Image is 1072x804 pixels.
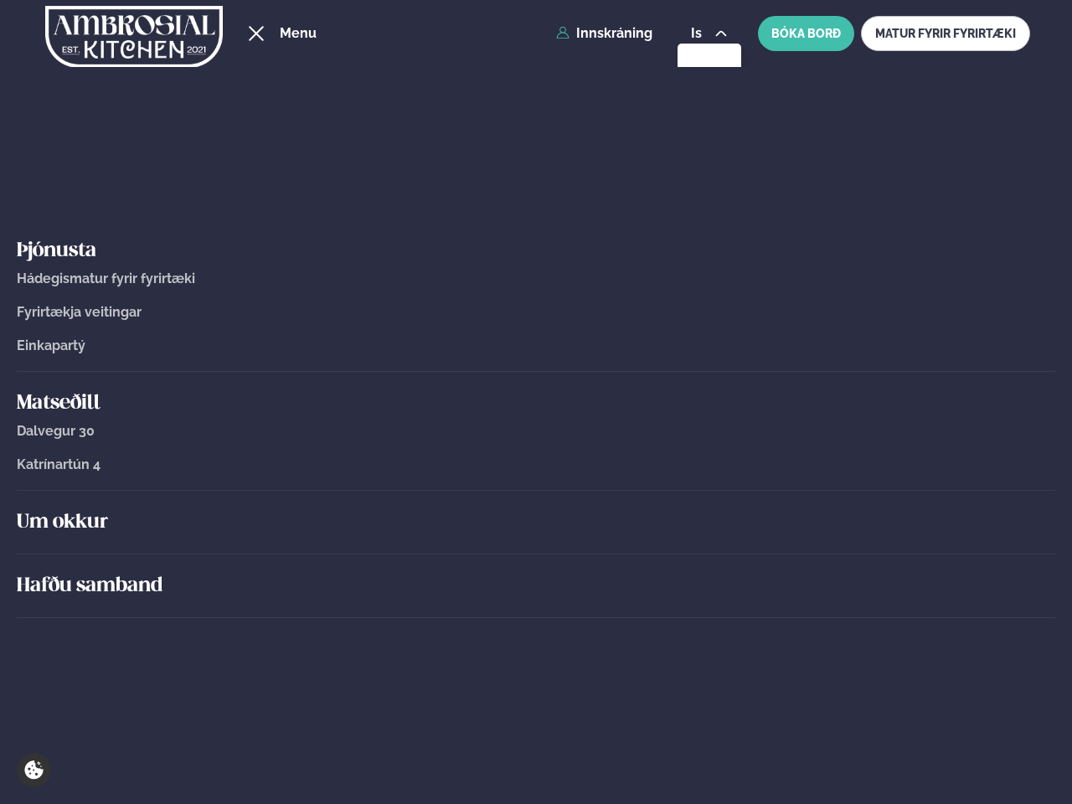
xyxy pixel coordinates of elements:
img: logo [45,3,223,71]
a: Matseðill [17,390,1055,417]
a: Fyrirtækja veitingar [17,305,1055,320]
span: Fyrirtækja veitingar [17,304,142,320]
button: hamburger [246,23,266,44]
a: Þjónusta [17,238,1055,265]
span: Einkapartý [17,338,85,353]
a: Innskráning [556,26,652,41]
a: MATUR FYRIR FYRIRTÆKI [861,16,1030,51]
a: Hádegismatur fyrir fyrirtæki [17,271,1055,286]
a: Um okkur [17,509,1055,536]
a: Hafðu samband [17,573,1055,600]
span: Dalvegur 30 [17,423,95,439]
a: Dalvegur 30 [17,424,1055,439]
span: Katrínartún 4 [17,456,100,472]
span: Hádegismatur fyrir fyrirtæki [17,271,195,286]
button: BÓKA BORÐ [758,16,854,51]
span: is [691,27,707,40]
button: is [678,27,740,40]
a: Cookie settings [17,753,51,787]
a: Katrínartún 4 [17,457,1055,472]
a: Einkapartý [17,338,1055,353]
